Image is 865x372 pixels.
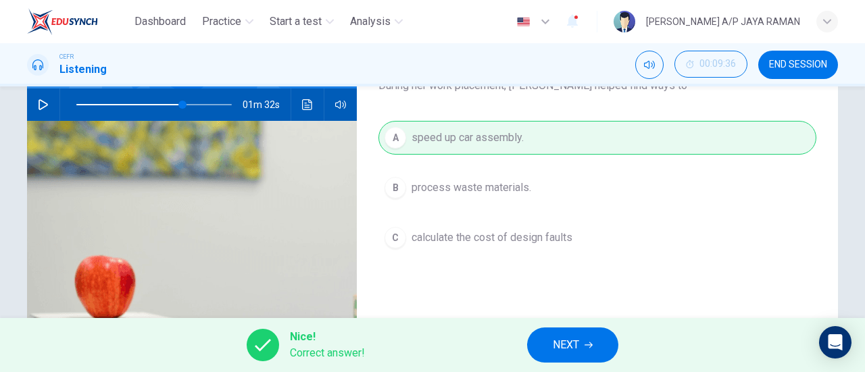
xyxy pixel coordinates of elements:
[527,327,618,363] button: NEXT
[758,51,838,79] button: END SESSION
[674,51,747,79] div: Hide
[290,345,365,361] span: Correct answer!
[819,326,851,358] div: Open Intercom Messenger
[243,88,291,121] span: 01m 32s
[699,59,736,70] span: 00:09:36
[635,51,664,79] div: Mute
[515,17,532,27] img: en
[553,336,579,354] span: NEXT
[646,14,800,30] div: [PERSON_NAME] A/P JAYA RAMAN
[297,88,318,121] button: Click to see the audio transcription
[264,9,339,34] button: Start a test
[350,14,391,30] span: Analysis
[614,11,635,32] img: Profile picture
[197,9,259,34] button: Practice
[59,61,107,78] h1: Listening
[674,51,747,78] button: 00:09:36
[202,14,241,30] span: Practice
[290,329,365,345] span: Nice!
[129,9,191,34] button: Dashboard
[59,52,74,61] span: CEFR
[270,14,322,30] span: Start a test
[27,8,129,35] a: EduSynch logo
[769,59,827,70] span: END SESSION
[27,8,98,35] img: EduSynch logo
[345,9,408,34] button: Analysis
[134,14,186,30] span: Dashboard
